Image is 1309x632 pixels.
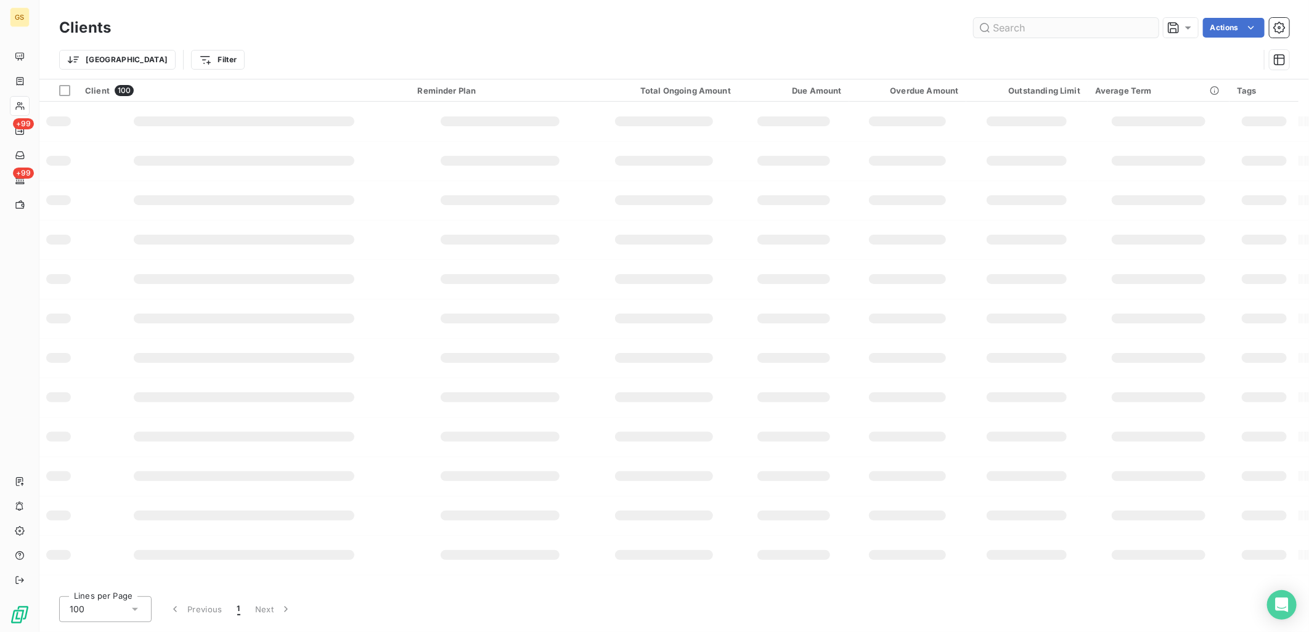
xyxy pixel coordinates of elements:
div: Total Ongoing Amount [598,86,731,95]
span: Client [85,86,110,95]
div: Average Term [1095,86,1222,95]
div: Overdue Amount [857,86,959,95]
input: Search [974,18,1159,38]
button: Next [248,596,300,622]
span: 100 [115,85,134,96]
img: Logo LeanPay [10,605,30,625]
span: +99 [13,118,34,129]
div: Due Amount [746,86,842,95]
button: Previous [161,596,230,622]
button: 1 [230,596,248,622]
div: Open Intercom Messenger [1267,590,1297,620]
div: GS [10,7,30,27]
span: 100 [70,603,84,615]
div: Reminder Plan [418,86,583,95]
div: Tags [1237,86,1291,95]
h3: Clients [59,17,111,39]
span: +99 [13,168,34,179]
button: [GEOGRAPHIC_DATA] [59,50,176,70]
span: 1 [237,603,240,615]
button: Actions [1203,18,1265,38]
div: Outstanding Limit [974,86,1080,95]
button: Filter [191,50,245,70]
